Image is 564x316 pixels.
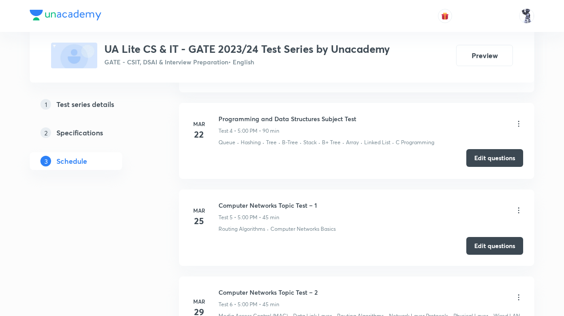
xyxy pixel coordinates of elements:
[40,156,51,166] p: 3
[30,95,151,113] a: 1Test series details
[218,288,318,297] h6: Computer Networks Topic Test – 2
[303,138,317,146] p: Stack
[266,138,277,146] p: Tree
[241,138,261,146] p: Hashing
[282,138,298,146] p: B-Tree
[218,127,279,135] p: Test 4 • 5:00 PM • 90 min
[218,201,317,210] h6: Computer Networks Topic Test – 1
[40,99,51,110] p: 1
[218,300,279,308] p: Test 6 • 5:00 PM • 45 min
[190,297,208,305] h6: Mar
[270,225,336,233] p: Computer Networks Basics
[218,138,235,146] p: Queue
[218,225,265,233] p: Routing Algorithms
[218,213,279,221] p: Test 5 • 5:00 PM • 45 min
[364,138,390,146] p: Linked List
[346,138,359,146] p: Array
[30,124,151,142] a: 2Specifications
[396,138,434,146] p: C Programming
[190,214,208,228] h4: 25
[438,9,452,23] button: avatar
[104,43,390,55] h3: UA Lite CS & IT - GATE 2023/24 Test Series by Unacademy
[104,57,390,67] p: GATE - CSIT, DSAI & Interview Preparation • English
[237,138,239,146] div: ·
[456,45,513,66] button: Preview
[30,10,101,23] a: Company Logo
[278,138,280,146] div: ·
[392,138,394,146] div: ·
[40,127,51,138] p: 2
[322,138,341,146] p: B+ Tree
[190,128,208,141] h4: 22
[318,138,320,146] div: ·
[190,120,208,128] h6: Mar
[190,206,208,214] h6: Mar
[56,99,114,110] h5: Test series details
[56,127,103,138] h5: Specifications
[56,156,87,166] h5: Schedule
[30,10,101,20] img: Company Logo
[519,8,534,24] img: Shailendra Kumar
[466,149,523,167] button: Edit questions
[51,43,97,68] img: fallback-thumbnail.png
[267,225,269,233] div: ·
[441,12,449,20] img: avatar
[466,237,523,255] button: Edit questions
[300,138,302,146] div: ·
[262,138,264,146] div: ·
[218,114,356,123] h6: Programming and Data Structures Subject Test
[342,138,344,146] div: ·
[361,138,362,146] div: ·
